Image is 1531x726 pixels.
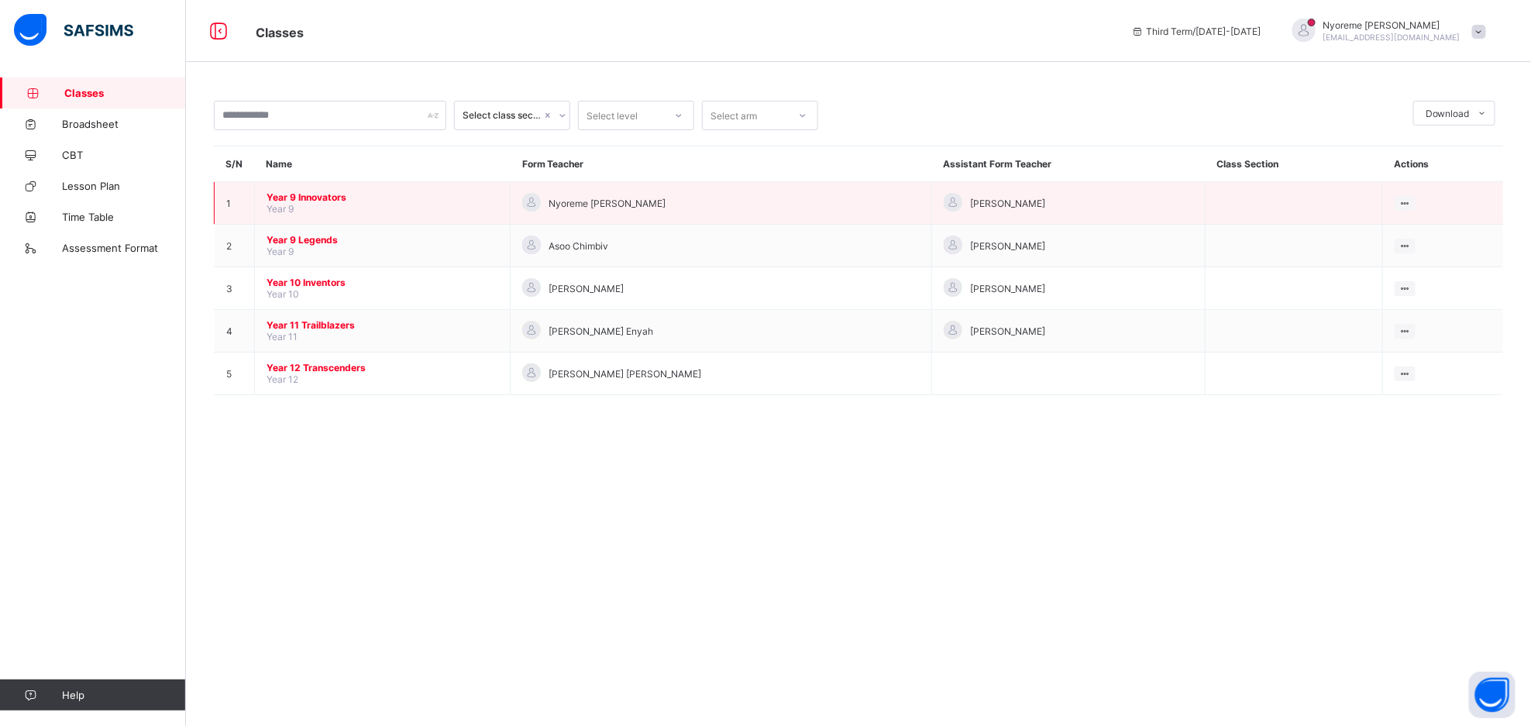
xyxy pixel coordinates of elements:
[710,101,757,130] div: Select arm
[970,283,1045,294] span: [PERSON_NAME]
[62,180,186,192] span: Lesson Plan
[1131,26,1261,37] span: session/term information
[1323,33,1460,42] span: [EMAIL_ADDRESS][DOMAIN_NAME]
[267,203,294,215] span: Year 9
[970,325,1045,337] span: [PERSON_NAME]
[64,87,186,99] span: Classes
[62,149,186,161] span: CBT
[511,146,932,182] th: Form Teacher
[1323,19,1460,31] span: Nyoreme [PERSON_NAME]
[14,14,133,46] img: safsims
[215,267,255,310] td: 3
[549,198,666,209] span: Nyoreme [PERSON_NAME]
[255,146,511,182] th: Name
[1382,146,1503,182] th: Actions
[215,182,255,225] td: 1
[549,325,653,337] span: [PERSON_NAME] Enyah
[267,246,294,257] span: Year 9
[267,191,498,203] span: Year 9 Innovators
[267,234,498,246] span: Year 9 Legends
[62,689,185,701] span: Help
[587,101,638,130] div: Select level
[549,240,608,252] span: Asoo Chimbiv
[1206,146,1382,182] th: Class Section
[215,146,255,182] th: S/N
[1426,108,1470,119] span: Download
[267,277,498,288] span: Year 10 Inventors
[215,310,255,353] td: 4
[970,240,1045,252] span: [PERSON_NAME]
[1277,19,1494,44] div: NyoremeOkere
[932,146,1206,182] th: Assistant Form Teacher
[62,242,186,254] span: Assessment Format
[970,198,1045,209] span: [PERSON_NAME]
[62,211,186,223] span: Time Table
[267,373,298,385] span: Year 12
[62,118,186,130] span: Broadsheet
[267,319,498,331] span: Year 11 Trailblazers
[215,353,255,395] td: 5
[549,283,624,294] span: [PERSON_NAME]
[215,225,255,267] td: 2
[267,288,299,300] span: Year 10
[1469,672,1516,718] button: Open asap
[549,368,701,380] span: [PERSON_NAME] [PERSON_NAME]
[256,25,304,40] span: Classes
[267,331,298,342] span: Year 11
[463,110,542,122] div: Select class section
[267,362,498,373] span: Year 12 Transcenders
